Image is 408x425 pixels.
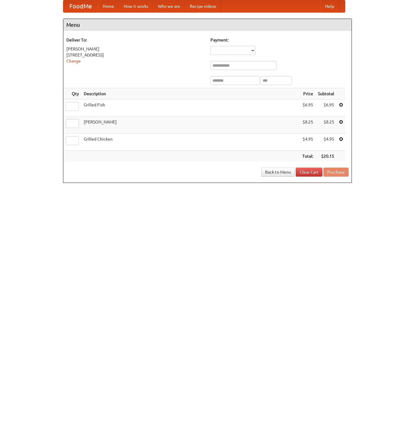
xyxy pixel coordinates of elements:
[316,134,337,151] td: $4.95
[185,0,221,12] a: Recipe videos
[316,88,337,99] th: Subtotal
[316,151,337,162] th: $20.15
[261,168,295,177] a: Back to Menu
[316,99,337,117] td: $6.95
[300,134,316,151] td: $4.95
[81,134,300,151] td: Grilled Chicken
[296,168,322,177] a: Clear Cart
[66,37,204,43] h5: Deliver To:
[300,88,316,99] th: Price
[210,37,349,43] h5: Payment:
[81,88,300,99] th: Description
[63,88,81,99] th: Qty
[323,168,349,177] button: Purchase
[320,0,339,12] a: Help
[153,0,185,12] a: Who we are
[300,117,316,134] td: $8.25
[316,117,337,134] td: $8.25
[66,59,81,63] a: Change
[300,99,316,117] td: $6.95
[119,0,153,12] a: How it works
[66,52,204,58] div: [STREET_ADDRESS]
[63,19,352,31] h4: Menu
[81,99,300,117] td: Grilled Fish
[300,151,316,162] th: Total:
[66,46,204,52] div: [PERSON_NAME]
[63,0,98,12] a: FoodMe
[98,0,119,12] a: Home
[81,117,300,134] td: [PERSON_NAME]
